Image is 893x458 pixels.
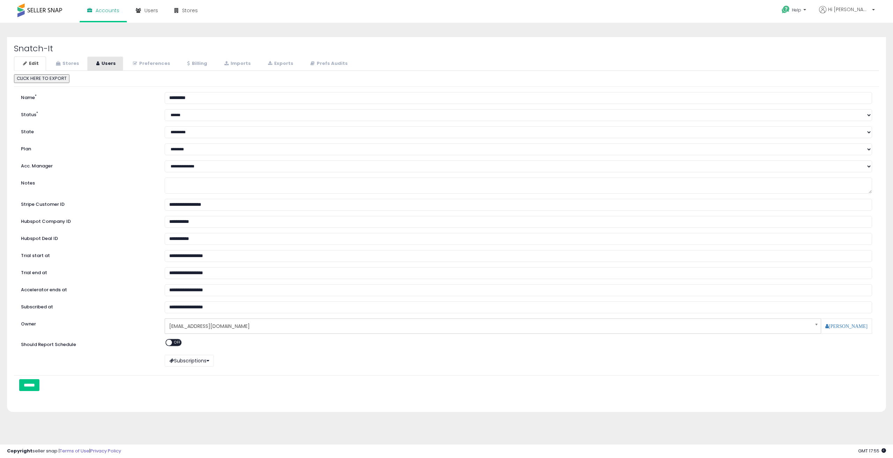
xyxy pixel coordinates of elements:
h2: Snatch-It [14,44,879,53]
a: Billing [178,57,215,71]
i: Get Help [781,5,790,14]
label: Subscribed at [16,301,159,310]
a: Stores [47,57,87,71]
label: State [16,126,159,135]
a: Preferences [124,57,178,71]
span: Hi [PERSON_NAME] [828,6,870,13]
label: Stripe Customer ID [16,199,159,208]
span: Stores [182,7,198,14]
strong: Copyright [7,448,32,454]
span: 2025-08-15 17:55 GMT [858,448,886,454]
label: Name [16,92,159,101]
label: Hubspot Deal ID [16,233,159,242]
label: Should Report Schedule [21,341,76,348]
a: Hi [PERSON_NAME] [819,6,875,22]
span: Users [144,7,158,14]
label: Acc. Manager [16,160,159,170]
a: Edit [14,57,46,71]
a: Privacy Policy [90,448,121,454]
label: Trial end at [16,267,159,276]
a: Imports [215,57,258,71]
label: Owner [21,321,36,328]
span: [EMAIL_ADDRESS][DOMAIN_NAME] [169,320,808,332]
label: Status [16,109,159,118]
a: Terms of Use [60,448,89,454]
label: Hubspot Company ID [16,216,159,225]
label: Accelerator ends at [16,284,159,293]
span: Accounts [96,7,119,14]
a: Prefs Audits [301,57,355,71]
a: Exports [259,57,301,71]
label: Plan [16,143,159,152]
a: [PERSON_NAME] [825,324,868,329]
span: Help [792,7,801,13]
button: Subscriptions [165,355,214,367]
label: Trial start at [16,250,159,259]
label: Notes [16,178,159,187]
div: seller snap | | [7,448,121,455]
span: OFF [172,339,183,345]
a: Users [87,57,123,71]
button: CLICK HERE TO EXPORT [14,74,69,83]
